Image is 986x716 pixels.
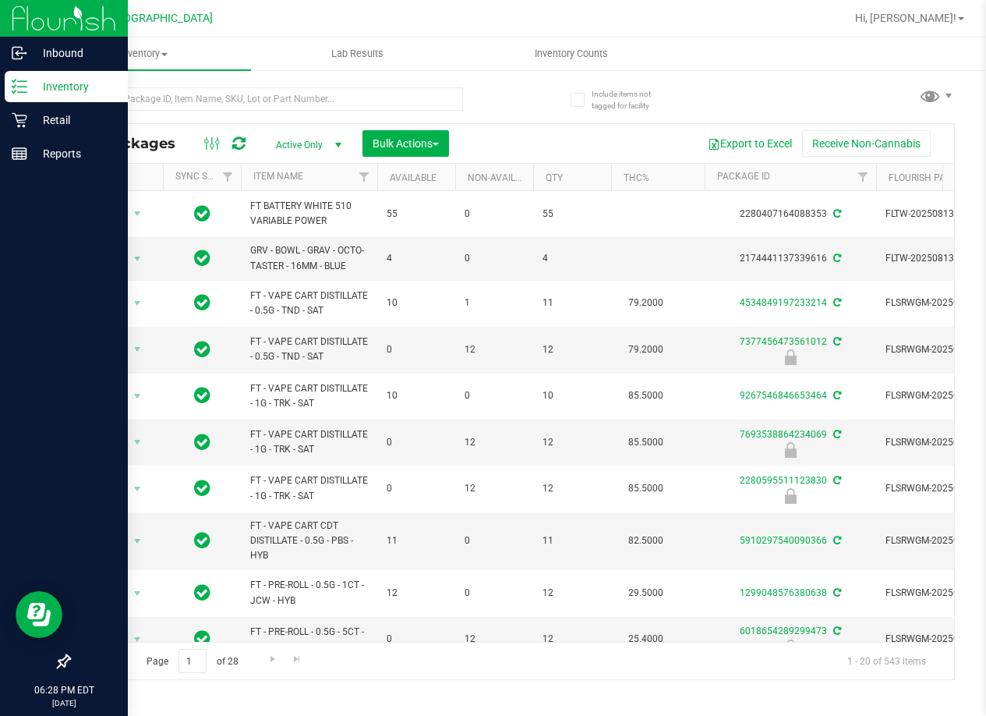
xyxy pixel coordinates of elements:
[387,586,446,601] span: 12
[128,583,147,604] span: select
[740,429,827,440] a: 7693538864234069
[250,243,368,273] span: GRV - BOWL - GRAV - OCTO-TASTER - 16MM - BLUE
[802,130,931,157] button: Receive Non-Cannabis
[740,535,827,546] a: 5910297540090366
[387,388,446,403] span: 10
[215,164,241,190] a: Filter
[831,208,841,219] span: Sync from Compliance System
[27,111,121,129] p: Retail
[27,77,121,96] p: Inventory
[855,12,956,24] span: Hi, [PERSON_NAME]!
[194,431,210,453] span: In Sync
[352,164,377,190] a: Filter
[831,253,841,264] span: Sync from Compliance System
[698,130,802,157] button: Export to Excel
[250,473,368,503] span: FT - VAPE CART DISTILLATE - 1G - TRK - SAT
[740,626,827,636] a: 6018654289299473
[542,207,602,222] span: 55
[514,47,629,61] span: Inventory Counts
[542,586,602,601] span: 12
[468,172,537,183] a: Non-Available
[128,385,147,407] span: select
[250,289,368,318] span: FT - VAPE CART DISTILLATE - 0.5G - TND - SAT
[542,481,602,496] span: 12
[106,12,213,25] span: [GEOGRAPHIC_DATA]
[702,349,878,365] div: Newly Received
[620,431,671,454] span: 85.5000
[175,171,235,182] a: Sync Status
[194,292,210,314] span: In Sync
[387,342,446,357] span: 0
[831,390,841,401] span: Sync from Compliance System
[387,632,446,647] span: 0
[128,431,147,453] span: select
[253,171,303,182] a: Item Name
[194,582,210,604] span: In Sync
[178,649,207,673] input: 1
[620,477,671,500] span: 85.5000
[128,478,147,500] span: select
[546,172,563,183] a: Qty
[250,427,368,457] span: FT - VAPE CART DISTILLATE - 1G - TRK - SAT
[620,339,671,361] span: 79.2000
[250,519,368,564] span: FT - VAPE CART CDT DISTILLATE - 0.5G - PBS - HYB
[387,207,446,222] span: 55
[387,481,446,496] span: 0
[16,591,62,638] iframe: Resource center
[261,649,284,670] a: Go to the next page
[831,626,841,636] span: Sync from Compliance System
[7,683,121,697] p: 06:28 PM EDT
[194,247,210,269] span: In Sync
[373,137,439,150] span: Bulk Actions
[81,135,191,152] span: All Packages
[194,530,210,551] span: In Sync
[740,297,827,308] a: 4534849197233214
[717,171,770,182] a: Package ID
[12,45,27,61] inline-svg: Inbound
[133,649,251,673] span: Page of 28
[194,628,210,650] span: In Sync
[542,388,602,403] span: 10
[286,649,309,670] a: Go to the last page
[592,88,670,112] span: Include items not tagged for facility
[12,112,27,128] inline-svg: Retail
[128,530,147,552] span: select
[542,342,602,357] span: 12
[310,47,405,61] span: Lab Results
[128,248,147,270] span: select
[128,629,147,650] span: select
[37,37,251,70] a: Inventory
[7,697,121,709] p: [DATE]
[250,199,368,229] span: FT BATTERY WHITE 510 VARIABLE POWER
[465,435,524,450] span: 12
[465,586,524,601] span: 0
[27,44,121,62] p: Inbound
[250,625,368,654] span: FT - PRE-ROLL - 0.5G - 5CT - JCW - HYB
[250,578,368,608] span: FT - PRE-ROLL - 0.5G - 1CT - JCW - HYB
[387,533,446,548] span: 11
[831,336,841,347] span: Sync from Compliance System
[850,164,876,190] a: Filter
[831,475,841,486] span: Sync from Compliance System
[12,79,27,94] inline-svg: Inventory
[831,587,841,598] span: Sync from Compliance System
[542,533,602,548] span: 11
[740,336,827,347] a: 7377456473561012
[465,388,524,403] span: 0
[37,47,251,61] span: Inventory
[465,533,524,548] span: 0
[702,251,878,266] div: 2174441137339616
[620,582,671,604] span: 29.5000
[702,442,878,458] div: Newly Received
[465,37,678,70] a: Inventory Counts
[620,292,671,314] span: 79.2000
[194,477,210,499] span: In Sync
[465,251,524,266] span: 0
[542,251,602,266] span: 4
[702,488,878,504] div: Newly Received
[128,339,147,360] span: select
[620,628,671,650] span: 25.4000
[250,381,368,411] span: FT - VAPE CART DISTILLATE - 1G - TRK - SAT
[387,296,446,310] span: 10
[387,435,446,450] span: 0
